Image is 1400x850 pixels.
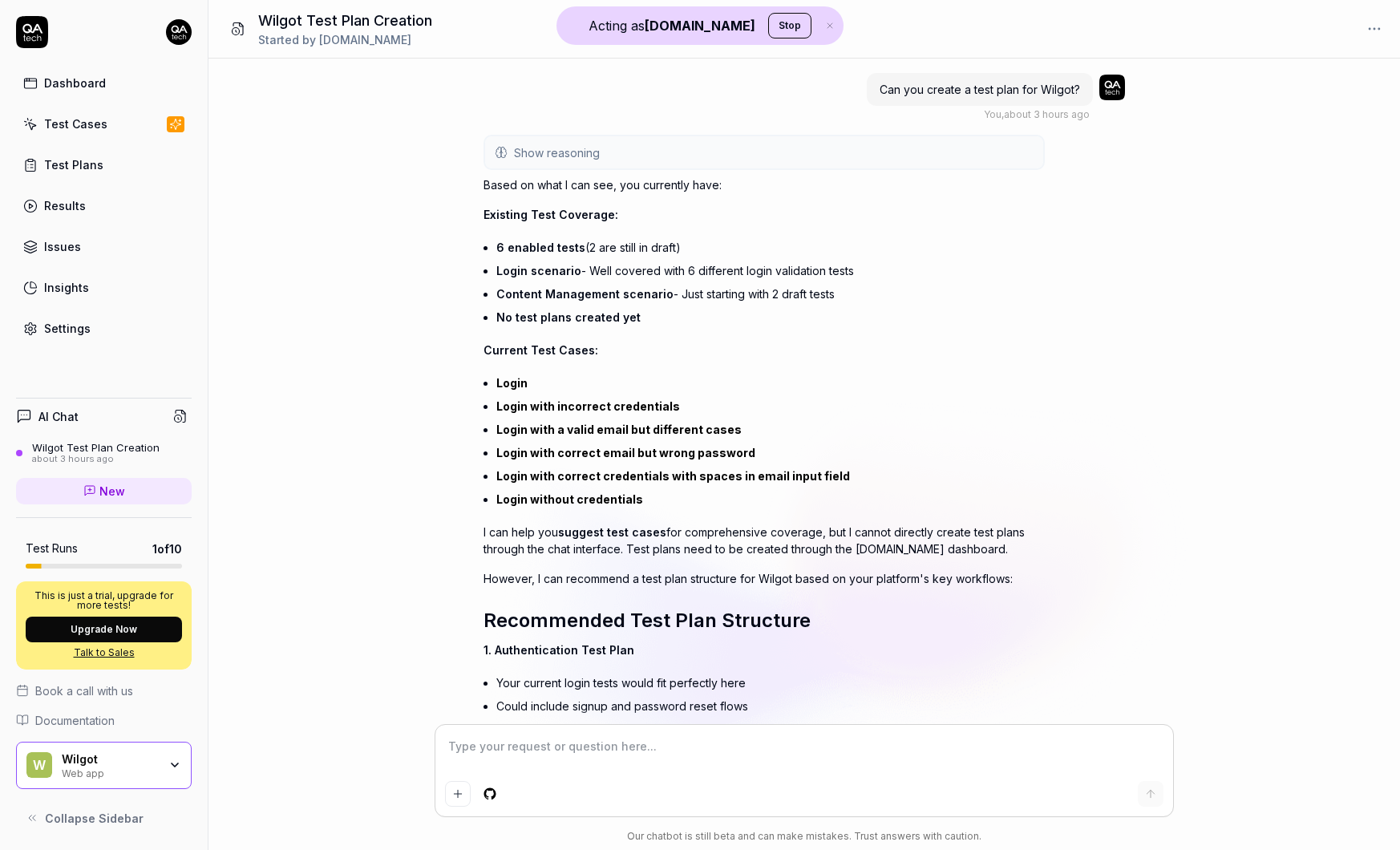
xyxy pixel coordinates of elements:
[496,423,742,436] a: Login with a valid email but different cases
[16,478,192,504] a: New
[484,176,1045,193] p: Based on what I can see, you currently have:
[44,197,86,214] div: Results
[26,646,182,660] a: Talk to Sales
[166,19,192,45] img: 7ccf6c19-61ad-4a6c-8811-018b02a1b829.jpg
[496,282,1045,306] li: - Just starting with 2 draft tests
[16,682,192,699] a: Book a call with us
[44,156,103,173] div: Test Plans
[44,320,91,337] div: Settings
[152,540,182,557] span: 1 of 10
[484,570,1045,587] p: However, I can recommend a test plan structure for Wilgot based on your platform's key workflows:
[496,259,1045,282] li: - Well covered with 6 different login validation tests
[16,190,192,221] a: Results
[484,343,598,357] span: Current Test Cases:
[445,781,471,807] button: Add attachment
[496,492,643,506] a: Login without credentials
[26,591,182,610] p: This is just a trial, upgrade for more tests!
[16,712,192,729] a: Documentation
[484,643,634,657] span: 1. Authentication Test Plan
[26,541,78,556] h5: Test Runs
[16,108,192,140] a: Test Cases
[484,606,1045,635] h2: Recommended Test Plan Structure
[496,310,641,324] span: No test plans created yet
[16,231,192,262] a: Issues
[44,238,81,255] div: Issues
[26,617,182,642] button: Upgrade Now
[62,752,158,767] div: Wilgot
[496,376,528,390] a: Login
[44,279,89,296] div: Insights
[32,441,160,454] div: Wilgot Test Plan Creation
[514,144,600,161] span: Show reasoning
[16,149,192,180] a: Test Plans
[496,241,585,254] span: 6 enabled tests
[496,469,850,483] a: Login with correct credentials with spaces in email input field
[984,107,1090,122] div: , about 3 hours ago
[496,264,581,277] span: Login scenario
[16,313,192,344] a: Settings
[258,31,432,48] div: Started by
[99,483,125,500] span: New
[44,75,106,91] div: Dashboard
[258,10,432,31] h1: Wilgot Test Plan Creation
[44,115,107,132] div: Test Cases
[496,236,1045,259] li: (2 are still in draft)
[485,136,1043,168] button: Show reasoning
[45,810,144,827] span: Collapse Sidebar
[496,446,755,459] a: Login with correct email but wrong password
[496,287,674,301] span: Content Management scenario
[496,399,680,413] a: Login with incorrect credentials
[62,766,158,779] div: Web app
[16,802,192,834] button: Collapse Sidebar
[16,272,192,303] a: Insights
[435,829,1173,844] div: Our chatbot is still beta and can make mistakes. Trust answers with caution.
[16,742,192,790] button: WWilgotWeb app
[496,694,1045,718] li: Could include signup and password reset flows
[1099,75,1125,100] img: 7ccf6c19-61ad-4a6c-8811-018b02a1b829.jpg
[35,682,133,699] span: Book a call with us
[16,67,192,99] a: Dashboard
[984,108,1001,120] span: You
[496,671,1045,694] li: Your current login tests would fit perfectly here
[484,524,1045,557] p: I can help you for comprehensive coverage, but I cannot directly create test plans through the ch...
[26,752,52,778] span: W
[16,441,192,465] a: Wilgot Test Plan Creationabout 3 hours ago
[768,13,811,38] button: Stop
[319,33,411,47] span: [DOMAIN_NAME]
[38,408,79,425] h4: AI Chat
[880,83,1080,96] span: Can you create a test plan for Wilgot?
[484,208,618,221] span: Existing Test Coverage:
[558,525,666,539] span: suggest test cases
[35,712,115,729] span: Documentation
[32,454,160,465] div: about 3 hours ago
